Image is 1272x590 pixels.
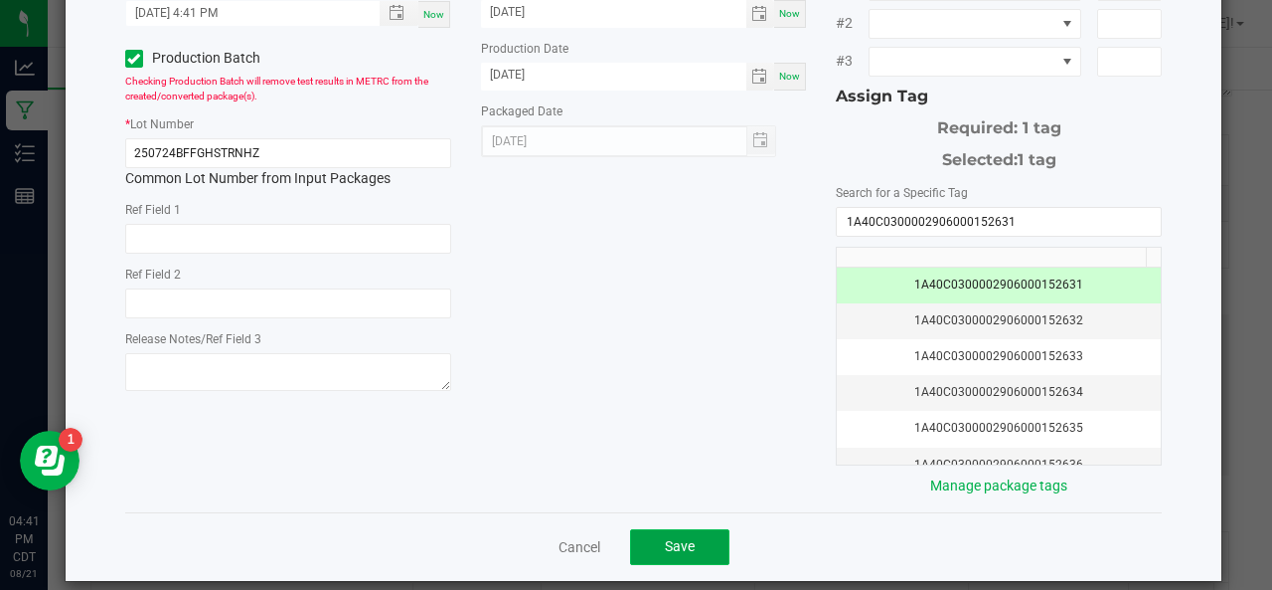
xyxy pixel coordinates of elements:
label: Release Notes/Ref Field 3 [125,330,261,348]
div: 1A40C0300002906000152633 [849,347,1149,366]
label: Production Batch [125,48,273,69]
label: Search for a Specific Tag [836,184,968,202]
label: Production Date [481,40,568,58]
span: Now [423,9,444,20]
span: #3 [836,51,869,72]
div: Assign Tag [836,85,1162,108]
a: Manage package tags [930,478,1067,493]
iframe: Resource center unread badge [59,428,82,452]
div: 1A40C0300002906000152635 [849,419,1149,438]
span: Toggle calendar [746,63,775,91]
label: Lot Number [130,115,194,133]
span: Now [779,8,800,19]
label: Ref Field 1 [125,201,181,219]
div: 1A40C0300002906000152632 [849,311,1149,330]
span: Save [665,538,695,554]
input: Date [481,63,746,88]
span: NO DATA FOUND [869,9,1080,39]
span: Checking Production Batch will remove test results in METRC from the created/converted package(s). [125,76,428,101]
label: Packaged Date [481,102,562,120]
span: Now [779,71,800,82]
div: 1A40C0300002906000152631 [849,276,1149,295]
div: 1A40C0300002906000152636 [849,456,1149,475]
a: Cancel [558,537,600,557]
span: #2 [836,13,869,34]
button: Save [630,529,729,565]
label: Ref Field 2 [125,266,181,284]
span: NO DATA FOUND [869,47,1080,77]
div: Common Lot Number from Input Packages [125,138,451,189]
div: Selected: [836,140,1162,172]
span: 1 tag [1018,150,1056,169]
div: Required: 1 tag [836,108,1162,140]
input: Created Datetime [126,1,359,26]
iframe: Resource center [20,431,79,491]
span: Toggle popup [380,1,418,26]
div: 1A40C0300002906000152634 [849,383,1149,402]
